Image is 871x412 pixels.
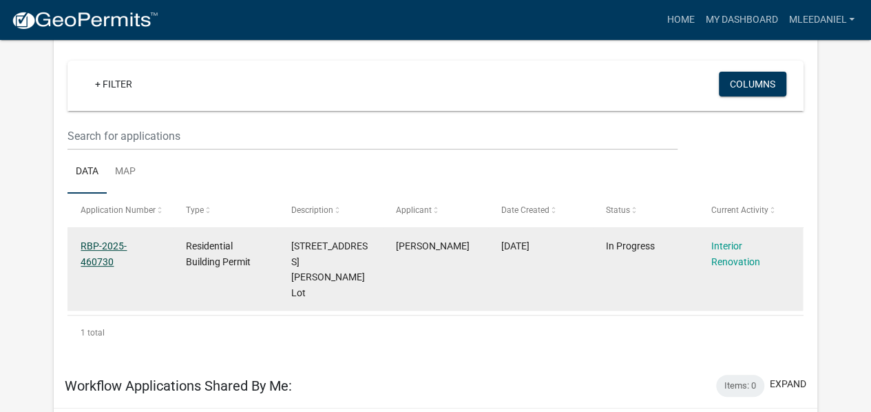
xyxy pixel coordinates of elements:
[606,205,630,215] span: Status
[186,205,204,215] span: Type
[661,7,700,33] a: Home
[277,194,383,227] datatable-header-cell: Description
[383,194,488,227] datatable-header-cell: Applicant
[291,205,333,215] span: Description
[186,240,251,267] span: Residential Building Permit
[698,194,804,227] datatable-header-cell: Current Activity
[81,240,127,267] a: RBP-2025-460730
[501,205,549,215] span: Date Created
[770,377,806,391] button: expand
[54,36,817,364] div: collapse
[84,72,143,96] a: + Filter
[67,122,677,150] input: Search for applications
[488,194,594,227] datatable-header-cell: Date Created
[173,194,278,227] datatable-header-cell: Type
[711,240,760,267] a: Interior Renovation
[396,240,470,251] span: Michael Daniel
[291,240,368,298] span: 904 Fulton St. | Lot
[501,240,529,251] span: 08/07/2025
[81,205,156,215] span: Application Number
[107,150,144,194] a: Map
[67,316,804,350] div: 1 total
[700,7,783,33] a: My Dashboard
[67,150,107,194] a: Data
[719,72,786,96] button: Columns
[67,194,173,227] datatable-header-cell: Application Number
[396,205,432,215] span: Applicant
[593,194,698,227] datatable-header-cell: Status
[65,378,292,394] h5: Workflow Applications Shared By Me:
[783,7,860,33] a: mleedaniel
[606,240,655,251] span: In Progress
[711,205,768,215] span: Current Activity
[716,375,764,397] div: Items: 0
